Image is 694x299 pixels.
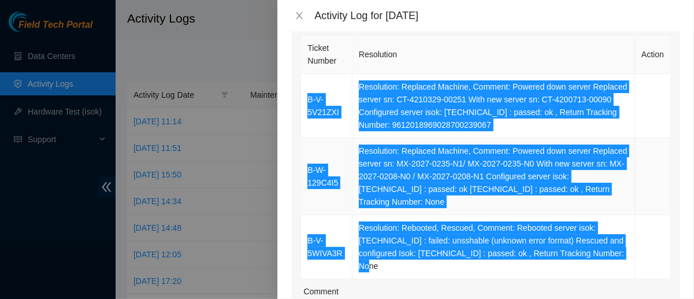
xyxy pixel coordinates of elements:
td: Resolution: Replaced Machine, Comment: Powered down server Replaced server sn: CT-4210329-00251 W... [352,74,635,138]
div: Activity Log for [DATE] [314,9,680,22]
td: Resolution: Replaced Machine, Comment: Powered down server Replaced server sn: MX-2027-0235-N1/ M... [352,138,635,215]
th: Ticket Number [301,35,352,74]
button: Close [291,10,307,21]
th: Action [635,35,671,74]
span: close [295,11,304,20]
a: B-V-5WIVA3R [307,236,342,258]
a: B-W-129C4I5 [307,165,338,187]
a: B-V-5V21ZXI [307,95,339,117]
td: Resolution: Rebooted, Rescued, Comment: Rebooted server isok: [TECHNICAL_ID] : failed: unsshable ... [352,215,635,279]
th: Resolution [352,35,635,74]
label: Comment [303,285,339,298]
